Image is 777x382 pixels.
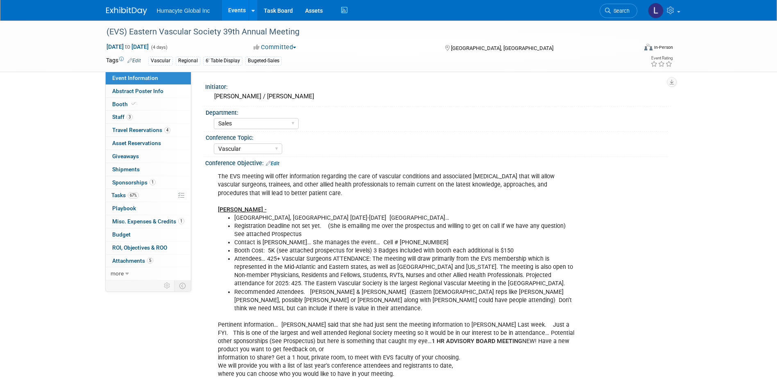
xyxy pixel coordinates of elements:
[234,247,576,255] li: Booth Cost: 5K (see attached prospectus for levels) 3 Badges included with booth each additional ...
[111,192,139,198] span: Tasks
[106,176,191,189] a: Sponsorships1
[176,57,200,65] div: Regional
[127,58,141,64] a: Edit
[234,255,576,288] li: Attendees… 425+ Vascular Surgeons ATTENDANCE: The meeting will draw primarily from the EVS member...
[206,107,668,117] div: Department:
[611,8,630,14] span: Search
[211,90,665,103] div: [PERSON_NAME] / [PERSON_NAME]
[106,267,191,280] a: more
[112,218,184,225] span: Misc. Expenses & Credits
[106,241,191,254] a: ROI, Objectives & ROO
[112,205,136,211] span: Playbook
[106,98,191,111] a: Booth
[160,280,174,291] td: Personalize Event Tab Strip
[234,239,576,247] li: Contact is [PERSON_NAME]… She manages the event… Cell # [PHONE_NUMBER]
[112,231,131,238] span: Budget
[112,166,140,173] span: Shipments
[174,280,191,291] td: Toggle Event Tabs
[112,88,163,94] span: Abstract Poster Info
[112,101,137,107] span: Booth
[150,45,168,50] span: (4 days)
[245,57,282,65] div: Bugeted-Sales
[106,202,191,215] a: Playbook
[106,215,191,228] a: Misc. Expenses & Credits1
[111,270,124,277] span: more
[147,257,153,264] span: 5
[112,244,167,251] span: ROI, Objectives & ROO
[106,189,191,202] a: Tasks67%
[106,137,191,150] a: Asset Reservations
[128,192,139,198] span: 67%
[432,338,522,345] b: 1 HR ADVISORY BOARD MEETING
[234,214,576,222] li: [GEOGRAPHIC_DATA], [GEOGRAPHIC_DATA] [DATE]-[DATE] [GEOGRAPHIC_DATA]…
[106,228,191,241] a: Budget
[112,257,153,264] span: Attachments
[178,218,184,224] span: 1
[234,288,576,313] li: Recommended Attendees. [PERSON_NAME] & [PERSON_NAME] (Eastern [DEMOGRAPHIC_DATA] reps like [PERSO...
[106,124,191,136] a: Travel Reservations4
[106,150,191,163] a: Giveaways
[205,157,671,168] div: Conference Objective:
[112,153,139,159] span: Giveaways
[106,163,191,176] a: Shipments
[106,72,191,84] a: Event Information
[112,75,158,81] span: Event Information
[124,43,131,50] span: to
[112,140,161,146] span: Asset Reservations
[112,127,170,133] span: Travel Reservations
[150,179,156,185] span: 1
[131,102,136,106] i: Booth reservation complete
[218,206,267,213] b: [PERSON_NAME] -
[104,25,625,39] div: (EVS) Eastern Vascular Society 39th Annual Meeting
[106,111,191,123] a: Staff3
[650,56,673,60] div: Event Rating
[266,161,279,166] a: Edit
[654,44,673,50] div: In-Person
[106,85,191,98] a: Abstract Poster Info
[251,43,299,52] button: Committed
[205,81,671,91] div: Initiator:
[451,45,553,51] span: [GEOGRAPHIC_DATA], [GEOGRAPHIC_DATA]
[106,56,141,66] td: Tags
[106,255,191,267] a: Attachments5
[234,222,576,239] li: Registration Deadline not set yet. (She is emailing me over the prospectus and willing to get on ...
[164,127,170,133] span: 4
[644,44,652,50] img: Format-Inperson.png
[112,114,133,120] span: Staff
[106,43,149,50] span: [DATE] [DATE]
[600,4,637,18] a: Search
[203,57,242,65] div: 6' Table Display
[106,7,147,15] img: ExhibitDay
[648,3,664,18] img: Linda Hamilton
[148,57,173,65] div: Vascular
[127,114,133,120] span: 3
[112,179,156,186] span: Sponsorships
[157,7,210,14] span: Humacyte Global Inc
[206,132,668,142] div: Conference Topic:
[589,43,673,55] div: Event Format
